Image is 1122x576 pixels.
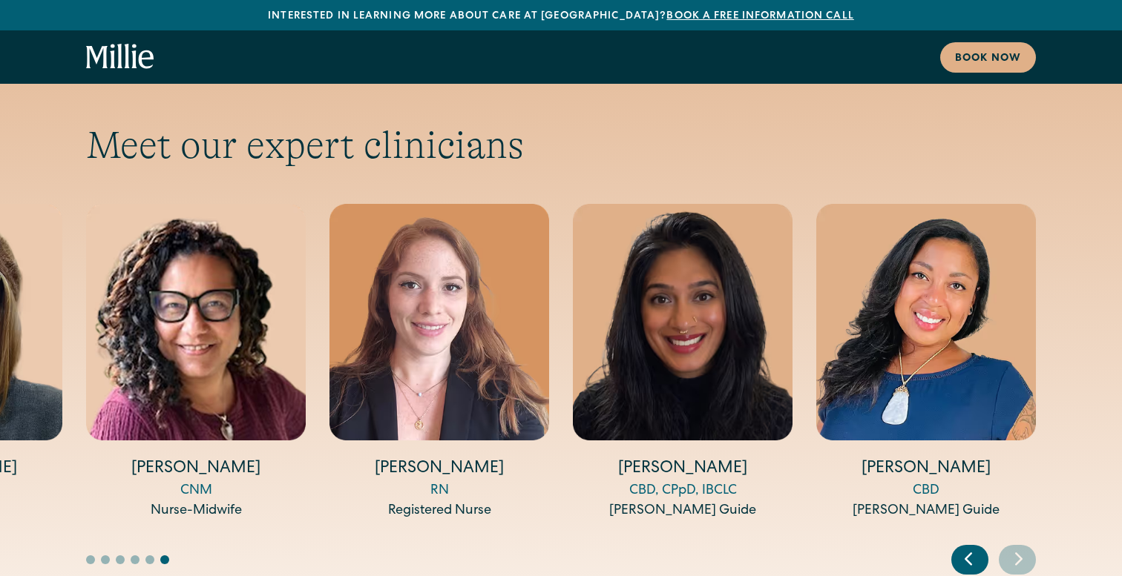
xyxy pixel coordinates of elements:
div: [PERSON_NAME] Guide [573,501,793,521]
div: 11 / 14 [86,204,306,521]
button: Go to slide 2 [101,555,110,564]
div: Book now [955,51,1021,67]
h4: [PERSON_NAME] [86,458,306,481]
h4: [PERSON_NAME] [573,458,793,481]
div: [PERSON_NAME] Guide [816,501,1036,521]
div: Nurse-Midwife [86,501,306,521]
button: Go to slide 5 [145,555,154,564]
div: CBD [816,481,1036,501]
div: 13 / 14 [573,204,793,521]
button: Go to slide 3 [116,555,125,564]
h4: [PERSON_NAME] [329,458,549,481]
div: 12 / 14 [329,204,549,521]
a: home [86,44,154,70]
a: Book a free information call [666,11,853,21]
button: Go to slide 4 [131,555,140,564]
div: CNM [86,481,306,501]
button: Go to slide 6 [160,555,169,564]
a: Book now [940,42,1036,73]
button: Go to slide 1 [86,555,95,564]
div: Previous slide [951,545,988,575]
div: Registered Nurse [329,501,549,521]
h4: [PERSON_NAME] [816,458,1036,481]
div: 14 / 14 [816,204,1036,521]
div: RN [329,481,549,501]
div: CBD, CPpD, IBCLC [573,481,793,501]
h2: Meet our expert clinicians [86,122,1036,168]
div: Next slide [999,545,1036,575]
